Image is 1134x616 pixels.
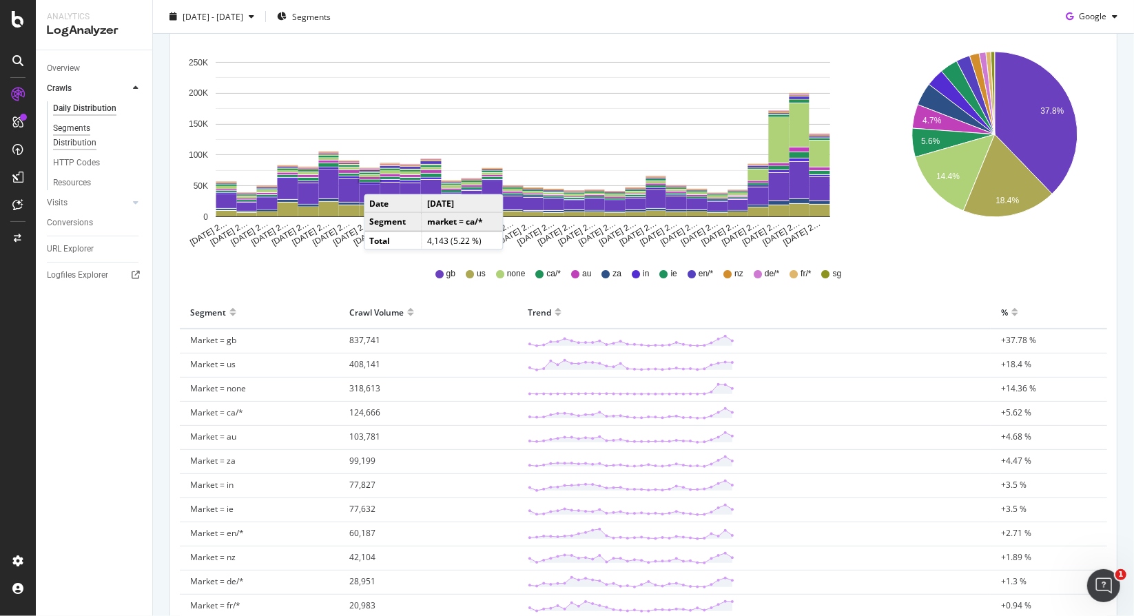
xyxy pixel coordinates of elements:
[922,116,942,125] text: 4.7%
[164,6,260,28] button: [DATE] - [DATE]
[53,176,91,190] div: Resources
[189,58,208,68] text: 250K
[349,407,380,418] span: 124,666
[53,101,116,116] div: Daily Distribution
[364,195,422,213] td: Date
[47,196,129,210] a: Visits
[47,11,141,23] div: Analytics
[47,81,72,96] div: Crawls
[47,216,143,230] a: Conversions
[1079,10,1106,22] span: Google
[734,268,743,280] span: nz
[364,213,422,232] td: Segment
[47,196,68,210] div: Visits
[53,156,100,170] div: HTTP Codes
[190,334,236,346] span: Market = gb
[1001,358,1031,370] span: +18.4 %
[1115,569,1126,580] span: 1
[190,301,226,323] div: Segment
[53,176,143,190] a: Resources
[47,81,129,96] a: Crawls
[190,575,244,587] span: Market = de/*
[643,268,649,280] span: in
[996,196,1019,206] text: 18.4%
[1001,479,1027,491] span: +3.5 %
[349,599,375,611] span: 20,983
[364,231,422,249] td: Total
[203,212,208,222] text: 0
[446,268,455,280] span: gb
[1001,382,1036,394] span: +14.36 %
[1001,575,1027,587] span: +1.3 %
[190,382,246,394] span: Market = none
[528,301,551,323] div: Trend
[1001,551,1031,563] span: +1.89 %
[47,61,143,76] a: Overview
[349,382,380,394] span: 318,613
[190,551,236,563] span: Market = nz
[1001,599,1031,611] span: +0.94 %
[181,41,864,248] svg: A chart.
[190,527,244,539] span: Market = en/*
[885,41,1104,248] svg: A chart.
[1001,301,1008,323] div: %
[1001,455,1031,466] span: +4.47 %
[1001,503,1027,515] span: +3.5 %
[47,61,80,76] div: Overview
[47,242,94,256] div: URL Explorer
[349,334,380,346] span: 837,741
[271,6,336,28] button: Segments
[47,23,141,39] div: LogAnalyzer
[349,455,375,466] span: 99,199
[833,268,842,280] span: sg
[190,431,236,442] span: Market = au
[183,10,243,22] span: [DATE] - [DATE]
[349,551,375,563] span: 42,104
[936,172,960,181] text: 14.4%
[1001,527,1031,539] span: +2.71 %
[190,503,234,515] span: Market = ie
[53,101,143,116] a: Daily Distribution
[349,527,375,539] span: 60,187
[671,268,677,280] span: ie
[349,575,375,587] span: 28,951
[292,10,331,22] span: Segments
[194,181,208,191] text: 50K
[507,268,526,280] span: none
[349,358,380,370] span: 408,141
[1001,334,1036,346] span: +37.78 %
[349,301,404,323] div: Crawl Volume
[1040,107,1064,116] text: 37.8%
[921,136,940,146] text: 5.6%
[189,120,208,130] text: 150K
[189,89,208,99] text: 200K
[190,455,236,466] span: Market = za
[190,479,234,491] span: Market = in
[53,121,130,150] div: Segments Distribution
[1087,569,1120,602] iframe: Intercom live chat
[190,407,243,418] span: Market = ca/*
[47,216,93,230] div: Conversions
[189,150,208,160] text: 100K
[349,431,380,442] span: 103,781
[422,231,502,249] td: 4,143 (5.22 %)
[53,121,143,150] a: Segments Distribution
[349,479,375,491] span: 77,827
[47,268,108,283] div: Logfiles Explorer
[422,213,502,232] td: market = ca/*
[190,599,240,611] span: Market = fr/*
[582,268,591,280] span: au
[477,268,486,280] span: us
[47,242,143,256] a: URL Explorer
[1060,6,1123,28] button: Google
[53,156,143,170] a: HTTP Codes
[1001,431,1031,442] span: +4.68 %
[190,358,236,370] span: Market = us
[349,503,375,515] span: 77,632
[47,268,143,283] a: Logfiles Explorer
[1001,407,1031,418] span: +5.62 %
[612,268,621,280] span: za
[422,195,502,213] td: [DATE]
